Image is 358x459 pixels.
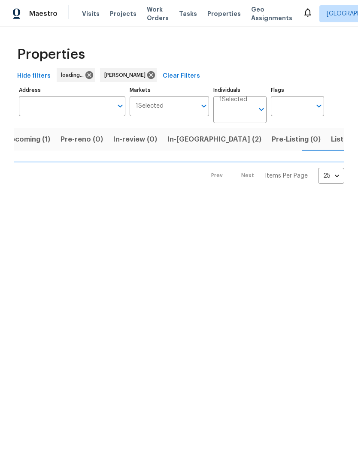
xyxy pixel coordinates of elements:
button: Hide filters [14,68,54,84]
div: loading... [57,68,95,82]
button: Open [198,100,210,112]
span: Tasks [179,11,197,17]
span: In-review (0) [113,133,157,145]
button: Open [313,100,325,112]
span: Projects [110,9,137,18]
span: Properties [207,9,241,18]
button: Open [114,100,126,112]
span: Visits [82,9,100,18]
span: Hide filters [17,71,51,82]
p: Items Per Page [265,172,308,180]
span: Geo Assignments [251,5,292,22]
span: Maestro [29,9,58,18]
span: Upcoming (1) [6,133,50,145]
span: Properties [17,50,85,59]
label: Markets [130,88,209,93]
label: Flags [271,88,324,93]
span: [PERSON_NAME] [104,71,149,79]
span: Clear Filters [163,71,200,82]
span: 1 Selected [136,103,164,110]
nav: Pagination Navigation [203,168,344,184]
span: In-[GEOGRAPHIC_DATA] (2) [167,133,261,145]
div: 25 [318,165,344,187]
button: Clear Filters [159,68,203,84]
span: loading... [61,71,87,79]
label: Address [19,88,125,93]
div: [PERSON_NAME] [100,68,157,82]
span: 1 Selected [219,96,247,103]
span: Work Orders [147,5,169,22]
span: Pre-Listing (0) [272,133,321,145]
span: Pre-reno (0) [61,133,103,145]
button: Open [255,103,267,115]
label: Individuals [213,88,267,93]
